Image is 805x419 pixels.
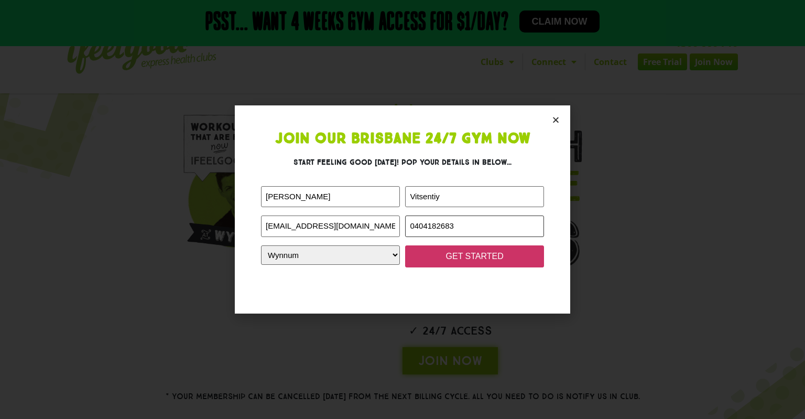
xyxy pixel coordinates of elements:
input: GET STARTED [405,245,544,267]
input: FIRST NAME [261,186,400,208]
h1: Join Our Brisbane 24/7 Gym Now [261,132,544,146]
a: Close [552,116,560,124]
h3: Start feeling good [DATE]! Pop your details in below... [261,157,544,168]
input: Email [261,216,400,237]
input: PHONE [405,216,544,237]
input: LAST NAME [405,186,544,208]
